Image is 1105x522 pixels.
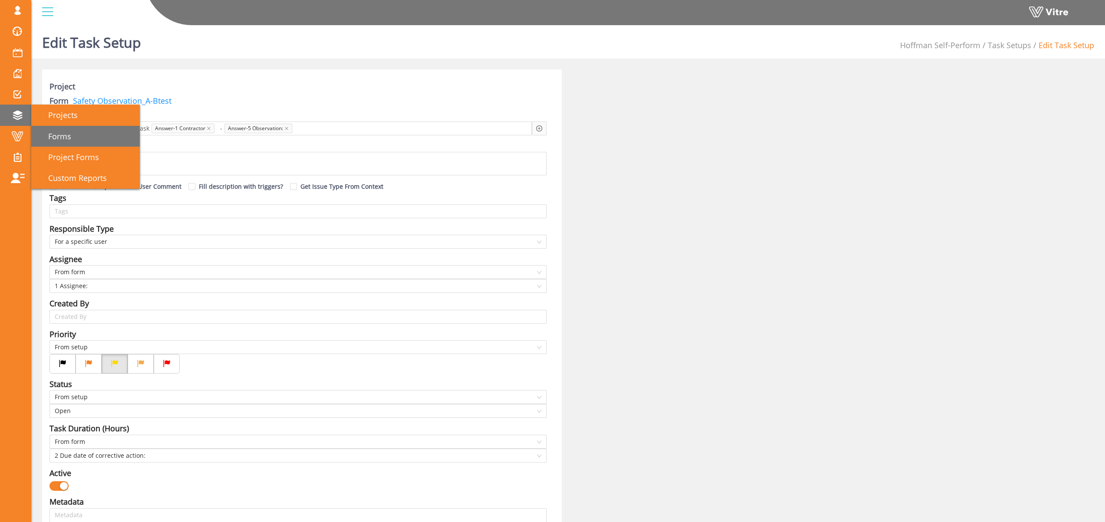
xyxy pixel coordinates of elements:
[297,182,387,190] span: Get Issue Type From Context
[38,131,71,141] span: Forms
[55,235,541,248] span: For a specific user
[38,110,78,120] span: Projects
[49,328,76,340] div: Priority
[49,223,114,235] div: Responsible Type
[31,105,140,125] a: Projects
[31,126,140,147] a: Forms
[988,40,1031,50] a: Task Setups
[55,279,541,292] span: 1 Assignee:
[49,297,89,309] div: Created By
[55,404,541,417] span: Open
[1031,39,1094,51] li: Edit Task Setup
[31,167,140,188] a: Custom Reports
[42,22,141,59] h1: Edit Task Setup
[55,341,541,354] span: From setup
[38,152,99,162] span: Project Forms
[49,496,84,508] div: Metadata
[55,266,541,279] span: From form
[49,378,72,390] div: Status
[49,192,66,204] div: Tags
[536,125,542,131] span: plus-circle
[55,435,541,448] span: From form
[49,467,71,479] div: Active
[195,182,287,190] span: Fill description with triggers?
[49,95,69,107] label: Form
[69,95,172,106] a: Safety Observation_A-Btest
[49,422,129,434] div: Task Duration (Hours)
[218,124,224,133] span: -
[38,173,107,183] span: Custom Reports
[49,253,82,265] div: Assignee
[224,124,292,133] span: Answer-5 Observation:
[31,147,140,167] a: Project Forms
[55,391,541,404] span: From setup
[152,124,214,133] span: Answer-1 Contractor
[49,80,75,92] label: Project
[55,449,541,462] span: 2 Due date of corrective action:
[284,126,289,131] span: close
[207,126,211,131] span: close
[900,40,980,50] a: Hoffman Self-Perform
